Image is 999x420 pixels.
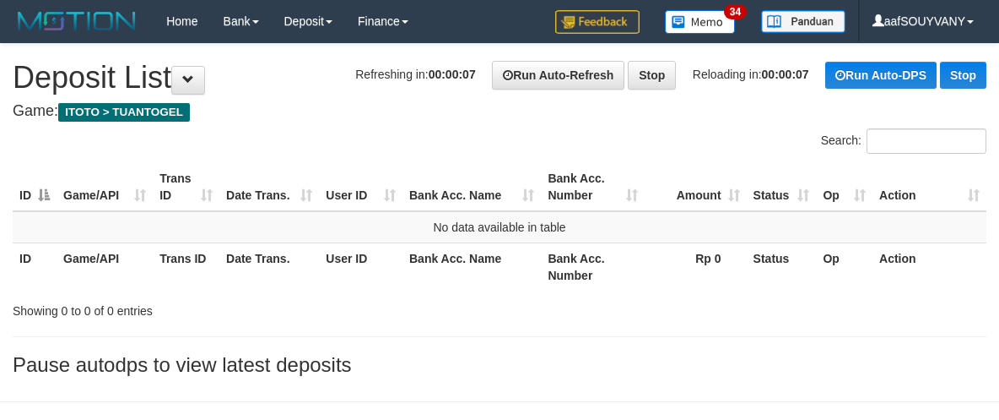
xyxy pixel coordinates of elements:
[219,243,319,291] th: Date Trans.
[13,211,986,243] td: No data available in table
[541,163,645,211] th: Bank Acc. Number: activate to sort column ascending
[816,243,872,291] th: Op
[747,243,817,291] th: Status
[13,103,986,120] h4: Game:
[693,68,809,81] span: Reloading in:
[816,163,872,211] th: Op: activate to sort column ascending
[645,243,747,291] th: Rp 0
[867,128,986,154] input: Search:
[645,163,747,211] th: Amount: activate to sort column ascending
[541,243,645,291] th: Bank Acc. Number
[762,68,809,81] strong: 00:00:07
[761,10,845,33] img: panduan.png
[13,61,986,95] h1: Deposit List
[872,243,986,291] th: Action
[13,163,57,211] th: ID: activate to sort column descending
[153,163,219,211] th: Trans ID: activate to sort column ascending
[13,8,141,34] img: MOTION_logo.png
[872,163,986,211] th: Action: activate to sort column ascending
[821,128,986,154] label: Search:
[628,61,676,90] a: Stop
[555,10,640,34] img: Feedback.jpg
[665,10,736,34] img: Button%20Memo.svg
[319,243,402,291] th: User ID
[402,243,541,291] th: Bank Acc. Name
[13,296,403,319] div: Showing 0 to 0 of 0 entries
[402,163,541,211] th: Bank Acc. Name: activate to sort column ascending
[57,163,153,211] th: Game/API: activate to sort column ascending
[153,243,219,291] th: Trans ID
[825,62,937,89] a: Run Auto-DPS
[13,243,57,291] th: ID
[492,61,624,90] a: Run Auto-Refresh
[13,354,986,376] h3: Pause autodps to view latest deposits
[58,103,190,122] span: ITOTO > TUANTOGEL
[319,163,402,211] th: User ID: activate to sort column ascending
[724,4,747,19] span: 34
[355,68,475,81] span: Refreshing in:
[219,163,319,211] th: Date Trans.: activate to sort column ascending
[57,243,153,291] th: Game/API
[429,68,476,81] strong: 00:00:07
[747,163,817,211] th: Status: activate to sort column ascending
[940,62,986,89] a: Stop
